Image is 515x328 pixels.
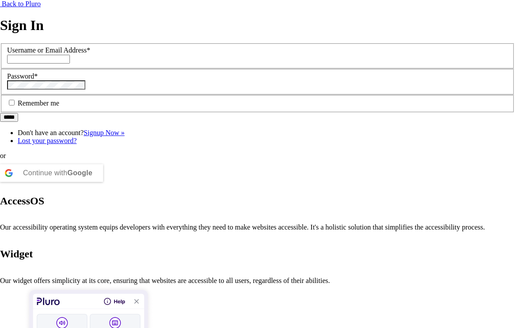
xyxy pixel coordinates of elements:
label: Username or Email Address [7,46,90,54]
b: Google [67,169,92,177]
li: Don't have an account? [18,129,515,137]
input: Remember me [9,100,15,106]
label: Remember me [7,99,59,107]
a: Lost your password? [18,137,77,144]
a: Signup Now » [84,129,124,136]
div: Continue with [23,164,92,182]
label: Password [7,72,38,80]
